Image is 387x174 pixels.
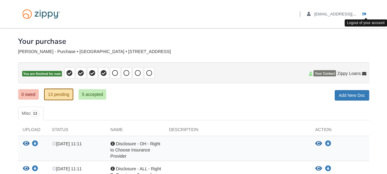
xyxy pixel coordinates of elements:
div: Description [164,126,311,136]
span: Your Contact [313,70,336,77]
a: Log out [362,12,369,18]
a: Download Disclosure - OH - Right to Choose Insurance Provider [325,141,331,146]
a: 0 owed [18,89,39,100]
div: [PERSON_NAME] - Purchase • [GEOGRAPHIC_DATA] • [STREET_ADDRESS] [18,49,369,54]
span: You are finished for now [22,71,62,77]
img: Logo [18,6,64,22]
span: chiltonjp26@gmail.com [314,12,385,16]
a: Add New Doc [335,90,369,101]
a: edit profile [307,12,385,18]
span: [DATE] 11:11 [52,141,82,146]
button: View Disclosure - ALL - Right To Receive a Copy of Appraisals [23,166,30,172]
div: Upload [18,126,47,136]
div: Action [311,126,369,136]
span: Zippy Loans [337,70,361,77]
button: View Disclosure - ALL - Right To Receive a Copy of Appraisals [315,166,322,172]
a: Download Disclosure - ALL - Right To Receive a Copy of Appraisals [325,166,331,171]
span: 13 [30,110,39,117]
a: 13 pending [44,89,73,100]
a: Download Disclosure - OH - Right to Choose Insurance Provider [32,142,38,147]
div: Name [106,126,164,136]
a: Misc [18,107,43,120]
span: [DATE] 11:11 [52,166,82,171]
h1: Your purchase [18,37,66,45]
button: View Disclosure - OH - Right to Choose Insurance Provider [315,141,322,147]
a: 5 accepted [79,89,107,100]
span: Disclosure - OH - Right to Choose Insurance Provider [111,141,160,159]
div: Logout of your account [345,19,387,27]
button: View Disclosure - OH - Right to Choose Insurance Provider [23,141,30,147]
a: Download Disclosure - ALL - Right To Receive a Copy of Appraisals [32,167,38,172]
div: Status [47,126,106,136]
